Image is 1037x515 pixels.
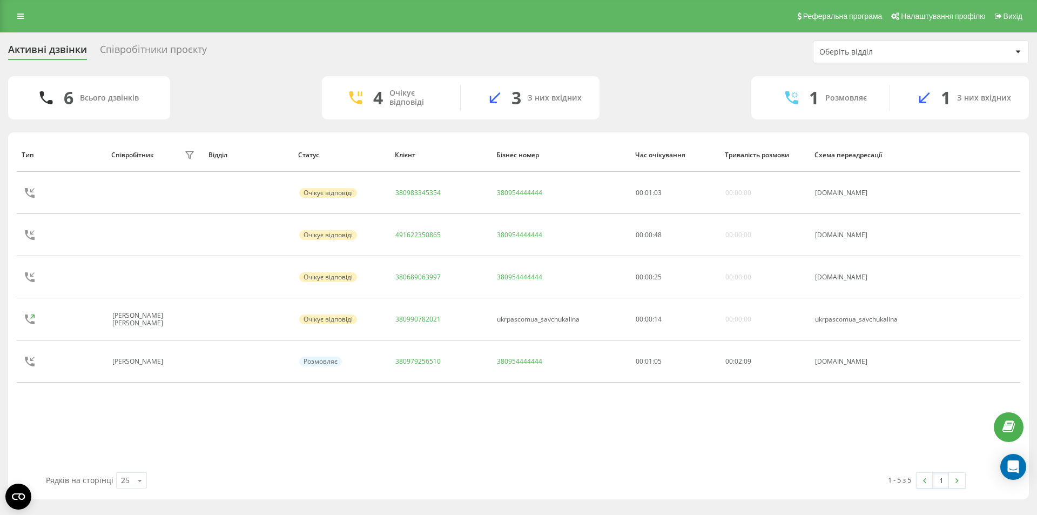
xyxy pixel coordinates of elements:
div: 6 [64,88,73,108]
div: Співробітники проєкту [100,44,207,61]
div: 25 [121,475,130,486]
div: Тривалість розмови [725,151,804,159]
span: 00 [645,315,652,324]
span: 00 [725,357,733,366]
span: 00 [636,315,643,324]
div: 1 [941,88,951,108]
div: З них вхідних [957,93,1011,103]
div: З них вхідних [528,93,582,103]
a: 380954444444 [497,230,542,239]
div: Клієнт [395,151,486,159]
div: Очікує відповіді [299,188,357,198]
div: : : [636,189,662,197]
span: 25 [654,272,662,282]
span: 03 [654,188,662,197]
div: Розмовляє [299,357,342,366]
span: 00 [645,272,652,282]
a: 380954444444 [497,272,542,282]
div: 4 [373,88,383,108]
div: Очікує відповіді [299,315,357,324]
span: 02 [735,357,742,366]
div: Очікує відповіді [389,89,444,107]
div: [DOMAIN_NAME] [815,273,925,281]
span: Вихід [1004,12,1022,21]
span: 00 [636,188,643,197]
div: Статус [298,151,385,159]
div: Схема переадресації [814,151,926,159]
div: 00:00:00 [725,273,751,281]
span: Рядків на сторінці [46,475,113,485]
div: 1 [809,88,819,108]
div: 3 [511,88,521,108]
div: 00:01:05 [636,358,713,365]
span: Реферальна програма [803,12,883,21]
div: Активні дзвінки [8,44,87,61]
span: 00 [636,272,643,282]
span: 14 [654,315,662,324]
div: 00:00:00 [725,231,751,239]
div: [PERSON_NAME] [112,358,166,365]
div: 00:00:00 [725,316,751,323]
div: : : [636,273,662,281]
span: Налаштування профілю [901,12,985,21]
a: 380990782021 [395,315,441,324]
div: Бізнес номер [496,151,625,159]
div: [DOMAIN_NAME] [815,189,925,197]
a: 380954444444 [497,188,542,197]
div: Тип [22,151,101,159]
div: [DOMAIN_NAME] [815,358,925,365]
div: Всього дзвінків [80,93,139,103]
span: 00 [645,230,652,239]
a: 1 [933,473,949,488]
div: : : [725,358,751,365]
div: ukrpascomua_savchukalina [497,316,580,323]
div: Час очікування [635,151,715,159]
span: 01 [645,188,652,197]
div: : : [636,316,662,323]
div: [PERSON_NAME] [PERSON_NAME] [112,312,182,327]
div: Open Intercom Messenger [1000,454,1026,480]
div: Очікує відповіді [299,272,357,282]
span: 00 [636,230,643,239]
div: 00:00:00 [725,189,751,197]
div: Відділ [208,151,288,159]
a: 380979256510 [395,357,441,366]
span: 09 [744,357,751,366]
div: Розмовляє [825,93,867,103]
div: ukrpascomua_savchukalina [815,316,925,323]
a: 380983345354 [395,188,441,197]
span: 48 [654,230,662,239]
div: [DOMAIN_NAME] [815,231,925,239]
button: Open CMP widget [5,484,31,510]
a: 380689063997 [395,272,441,282]
div: : : [636,231,662,239]
div: Оберіть відділ [819,48,948,57]
div: Очікує відповіді [299,230,357,240]
a: 491622350865 [395,230,441,239]
div: 1 - 5 з 5 [888,474,911,485]
a: 380954444444 [497,357,542,366]
div: Співробітник [111,151,154,159]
